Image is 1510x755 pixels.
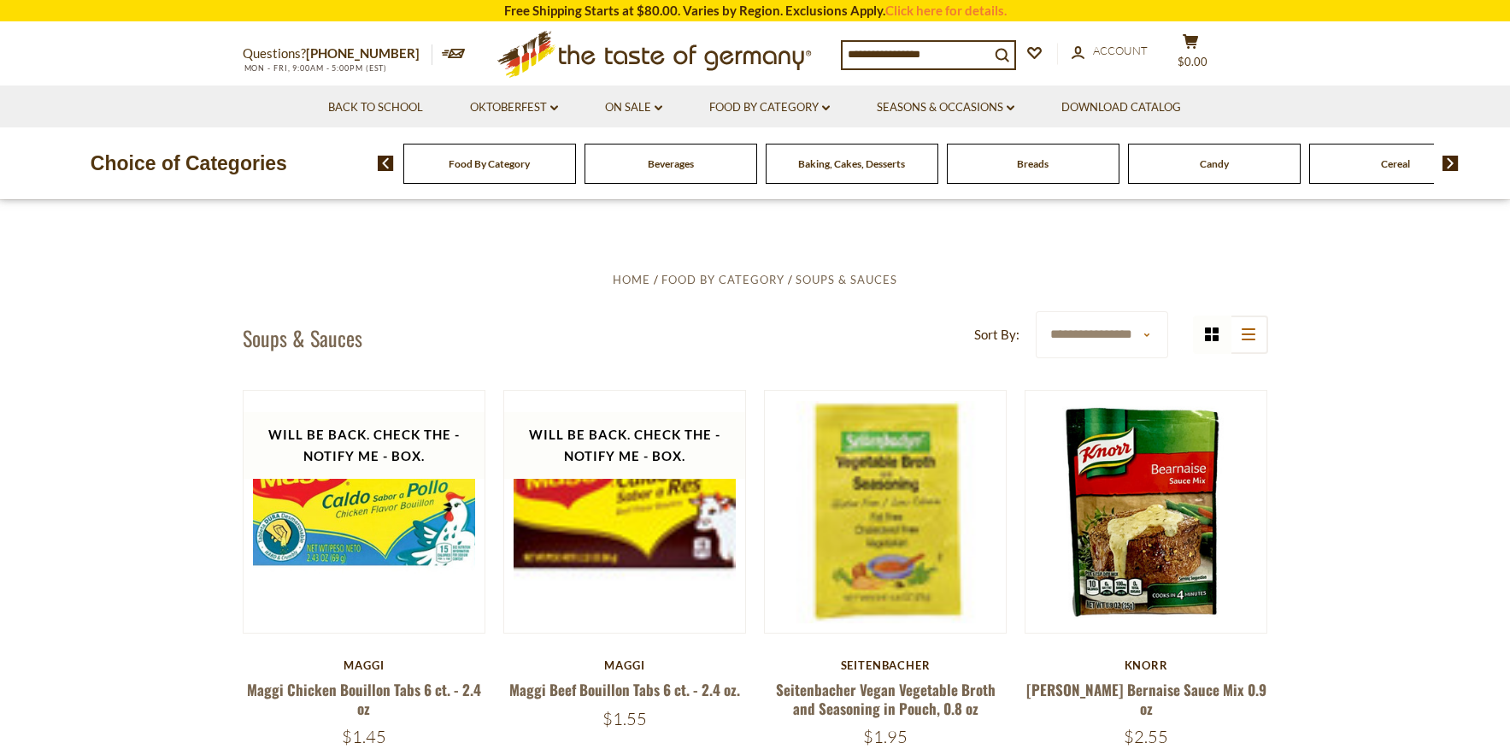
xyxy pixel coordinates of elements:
[602,708,647,729] span: $1.55
[764,658,1008,672] div: Seitenbacher
[885,3,1007,18] a: Click here for details.
[648,157,694,170] a: Beverages
[1061,98,1181,117] a: Download Catalog
[247,679,481,718] a: Maggi Chicken Bouillon Tabs 6 ct. - 2.4 oz
[243,63,388,73] span: MON - FRI, 9:00AM - 5:00PM (EST)
[765,391,1007,633] img: Seitenbacher Vegan Vegetable Broth and Seasoning in Pouch, 0.8 oz
[1381,157,1410,170] a: Cereal
[661,273,784,286] a: Food By Category
[504,391,746,633] img: Maggi Beef Bouillon Tabs 6 ct
[243,325,362,351] h1: Soups & Sauces
[503,658,747,672] div: Maggi
[1178,55,1207,68] span: $0.00
[1093,44,1148,57] span: Account
[776,679,996,718] a: Seitenbacher Vegan Vegetable Broth and Seasoning in Pouch, 0.8 oz
[1025,658,1268,672] div: Knorr
[244,391,485,633] img: Maggi Chicken Bouillon Tabs 6 ct.
[863,726,908,747] span: $1.95
[974,324,1019,345] label: Sort By:
[470,98,558,117] a: Oktoberfest
[877,98,1014,117] a: Seasons & Occasions
[1072,42,1148,61] a: Account
[613,273,650,286] a: Home
[798,157,905,170] a: Baking, Cakes, Desserts
[605,98,662,117] a: On Sale
[1442,156,1459,171] img: next arrow
[1124,726,1168,747] span: $2.55
[306,45,420,61] a: [PHONE_NUMBER]
[1200,157,1229,170] a: Candy
[449,157,530,170] a: Food By Category
[243,658,486,672] div: Maggi
[342,726,386,747] span: $1.45
[1026,679,1266,718] a: [PERSON_NAME] Bernaise Sauce Mix 0.9 oz
[378,156,394,171] img: previous arrow
[1025,391,1267,633] img: Knorr Bernaise Sauce Mix 0.9 oz
[1166,33,1217,76] button: $0.00
[1017,157,1049,170] a: Breads
[243,43,432,65] p: Questions?
[328,98,423,117] a: Back to School
[709,98,830,117] a: Food By Category
[509,679,740,700] a: Maggi Beef Bouillon Tabs 6 ct. - 2.4 oz.
[796,273,897,286] a: Soups & Sauces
